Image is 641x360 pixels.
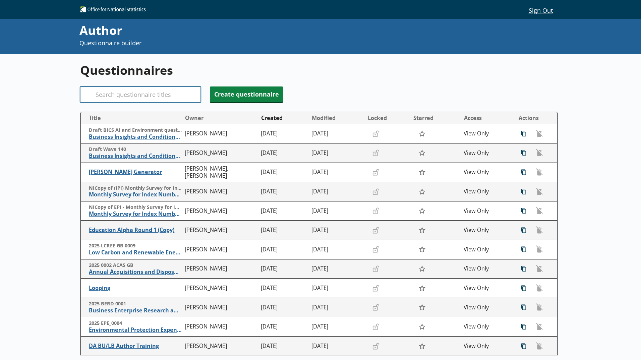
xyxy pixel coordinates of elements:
[89,211,182,218] span: Monthly Survey for Index Numbers of Export Prices - Price Quotation Return
[415,146,429,159] button: Star
[258,221,309,240] td: [DATE]
[182,124,258,143] td: [PERSON_NAME]
[258,124,309,143] td: [DATE]
[461,337,512,356] td: View Only
[309,221,364,240] td: [DATE]
[182,182,258,201] td: [PERSON_NAME]
[309,279,364,298] td: [DATE]
[258,298,309,317] td: [DATE]
[415,262,429,275] button: Star
[258,279,309,298] td: [DATE]
[258,182,309,201] td: [DATE]
[182,113,258,123] button: Owner
[89,204,182,211] span: NICopy of EPI - Monthly Survey for Index Numbers of Export Prices - Price Quotation Retur
[182,221,258,240] td: [PERSON_NAME]
[89,227,182,234] span: Education Alpha Round 1 (Copy)
[80,62,558,78] h1: Questionnaires
[415,127,429,140] button: Star
[309,143,364,163] td: [DATE]
[461,143,512,163] td: View Only
[182,143,258,163] td: [PERSON_NAME]
[182,317,258,337] td: [PERSON_NAME]
[461,113,511,123] button: Access
[182,337,258,356] td: [PERSON_NAME]
[89,268,182,276] span: Annual Acquisitions and Disposals of Capital Assets
[309,259,364,279] td: [DATE]
[309,240,364,259] td: [DATE]
[89,185,182,191] span: NICopy of (IPI) Monthly Survey for Index Numbers of Import Prices - Price Quotation Return
[182,298,258,317] td: [PERSON_NAME]
[309,113,364,123] button: Modified
[89,320,182,326] span: 2025 EPE_0004
[415,224,429,237] button: Star
[89,301,182,307] span: 2025 BERD 0001
[89,262,182,268] span: 2025 0002 ACAS GB
[89,191,182,198] span: Monthly Survey for Index Numbers of Import Prices - Price Quotation Return
[182,201,258,221] td: [PERSON_NAME]
[258,113,308,123] button: Created
[258,337,309,356] td: [DATE]
[210,86,283,102] button: Create questionnaire
[258,317,309,337] td: [DATE]
[89,169,182,176] span: [PERSON_NAME] Generator
[258,143,309,163] td: [DATE]
[461,317,512,337] td: View Only
[415,243,429,256] button: Star
[182,279,258,298] td: [PERSON_NAME]
[258,240,309,259] td: [DATE]
[182,163,258,182] td: [PERSON_NAME].[PERSON_NAME]
[83,113,182,123] button: Title
[89,307,182,314] span: Business Enterprise Research and Development
[79,22,431,39] div: Author
[258,201,309,221] td: [DATE]
[309,163,364,182] td: [DATE]
[461,279,512,298] td: View Only
[461,201,512,221] td: View Only
[89,153,182,160] span: Business Insights and Conditions Survey (BICS)
[461,240,512,259] td: View Only
[309,201,364,221] td: [DATE]
[182,259,258,279] td: [PERSON_NAME]
[415,204,429,217] button: Star
[89,146,182,153] span: Draft Wave 140
[365,113,410,123] button: Locked
[461,298,512,317] td: View Only
[461,124,512,143] td: View Only
[309,182,364,201] td: [DATE]
[461,163,512,182] td: View Only
[461,221,512,240] td: View Only
[309,298,364,317] td: [DATE]
[461,182,512,201] td: View Only
[415,282,429,294] button: Star
[415,301,429,314] button: Star
[258,163,309,182] td: [DATE]
[89,326,182,334] span: Environmental Protection Expenditure
[309,337,364,356] td: [DATE]
[89,133,182,140] span: Business Insights and Conditions Survey (BICS)
[89,285,182,292] span: Looping
[89,343,182,350] span: DA BU/LB Author Training
[89,243,182,249] span: 2025 LCREE GB 0009
[309,124,364,143] td: [DATE]
[411,113,461,123] button: Starred
[182,240,258,259] td: [PERSON_NAME]
[415,166,429,179] button: Star
[415,320,429,333] button: Star
[415,185,429,198] button: Star
[309,317,364,337] td: [DATE]
[80,86,201,103] input: Search questionnaire titles
[415,340,429,352] button: Star
[512,112,557,124] th: Actions
[258,259,309,279] td: [DATE]
[89,127,182,133] span: Draft BICS AI and Environment questions
[461,259,512,279] td: View Only
[89,249,182,256] span: Low Carbon and Renewable Energy Economy Survey
[79,39,431,47] p: Questionnaire builder
[523,4,558,16] button: Sign Out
